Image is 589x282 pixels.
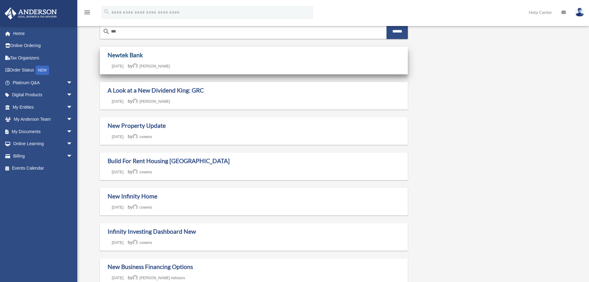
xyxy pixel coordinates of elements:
[4,150,82,162] a: Billingarrow_drop_down
[36,66,49,75] div: NEW
[4,27,79,40] a: Home
[128,63,170,68] span: by
[128,275,185,280] span: by
[108,228,196,235] a: Infinity Investing Dashboard New
[66,113,79,126] span: arrow_drop_down
[132,241,152,245] a: cowens
[4,113,82,126] a: My Anderson Teamarrow_drop_down
[108,99,128,104] a: [DATE]
[108,276,128,280] a: [DATE]
[108,170,128,174] a: [DATE]
[132,205,152,210] a: cowens
[128,99,170,104] span: by
[108,135,128,139] a: [DATE]
[3,7,59,20] img: Anderson Advisors Platinum Portal
[4,162,82,175] a: Events Calendar
[132,64,170,68] a: [PERSON_NAME]
[4,125,82,138] a: My Documentsarrow_drop_down
[103,8,110,15] i: search
[575,8,584,17] img: User Pic
[66,76,79,89] span: arrow_drop_down
[108,51,143,59] a: Newtek Bank
[4,76,82,89] a: Platinum Q&Aarrow_drop_down
[66,125,79,138] span: arrow_drop_down
[128,240,152,245] span: by
[83,9,91,16] i: menu
[108,87,204,94] a: A Look at a New Dividend King: GRC
[4,40,82,52] a: Online Ordering
[132,99,170,104] a: [PERSON_NAME]
[4,64,82,77] a: Order StatusNEW
[66,138,79,150] span: arrow_drop_down
[4,138,82,150] a: Online Learningarrow_drop_down
[108,205,128,210] a: [DATE]
[132,276,185,280] a: [PERSON_NAME] Advisors
[108,122,166,129] a: New Property Update
[4,52,82,64] a: Tax Organizers
[66,150,79,163] span: arrow_drop_down
[66,101,79,114] span: arrow_drop_down
[108,64,128,68] a: [DATE]
[108,193,157,200] a: New Infinity Home
[103,28,110,35] i: search
[4,101,82,113] a: My Entitiesarrow_drop_down
[108,241,128,245] a: [DATE]
[132,135,152,139] a: cowens
[66,89,79,102] span: arrow_drop_down
[132,170,152,174] a: cowens
[83,11,91,16] a: menu
[108,157,230,164] a: Build For Rent Housing [GEOGRAPHIC_DATA]
[128,169,152,174] span: by
[128,205,152,210] span: by
[108,263,193,270] a: New Business Financing Options
[128,134,152,139] span: by
[4,89,82,101] a: Digital Productsarrow_drop_down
